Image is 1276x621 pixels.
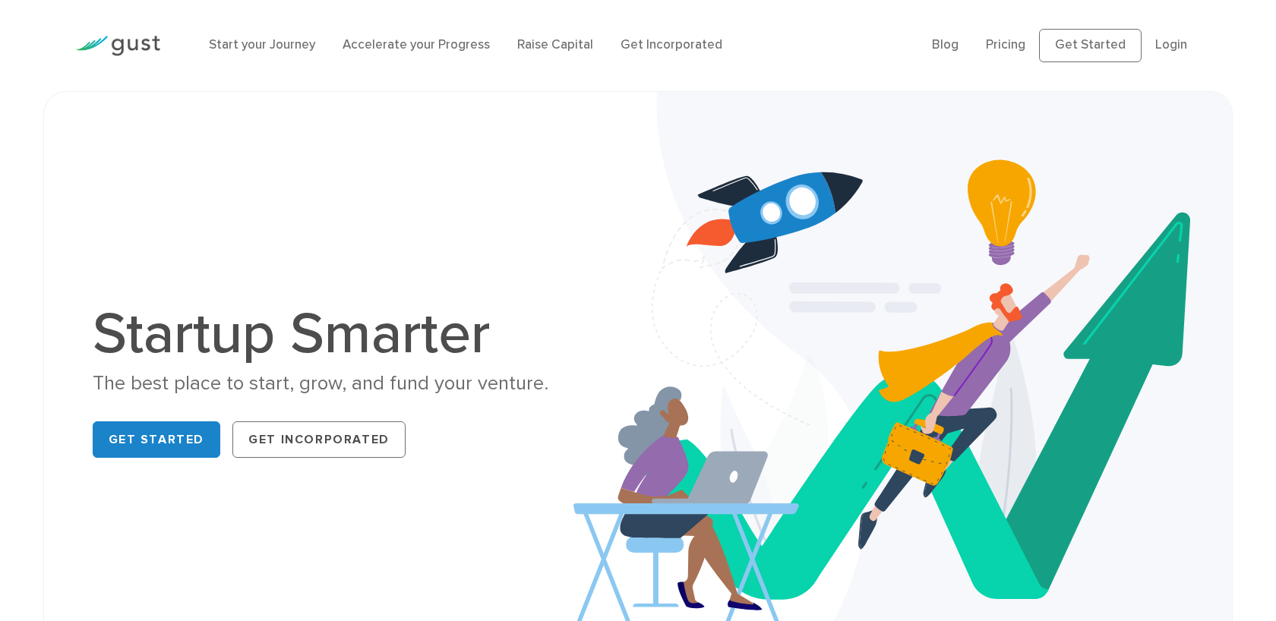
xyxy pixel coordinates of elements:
[343,37,490,52] a: Accelerate your Progress
[93,370,617,397] div: The best place to start, grow, and fund your venture.
[75,36,160,56] img: Gust Logo
[621,37,722,52] a: Get Incorporated
[209,37,315,52] a: Start your Journey
[932,37,959,52] a: Blog
[93,421,221,458] a: Get Started
[986,37,1025,52] a: Pricing
[93,305,617,363] h1: Startup Smarter
[1039,29,1142,62] a: Get Started
[517,37,593,52] a: Raise Capital
[232,421,406,458] a: Get Incorporated
[1155,37,1187,52] a: Login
